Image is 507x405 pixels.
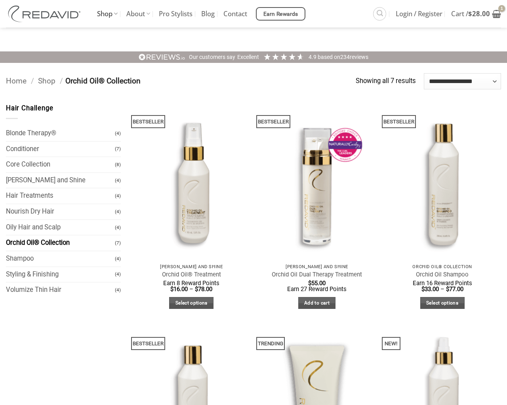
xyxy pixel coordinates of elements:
a: Styling & Finishing [6,267,115,282]
a: Conditioner [6,142,115,157]
span: 4.9 [309,54,318,60]
a: Orchid Oil Shampoo [416,271,469,278]
bdi: 33.00 [421,286,439,293]
a: Volumize Thin Hair [6,282,115,298]
span: Login / Register [396,4,442,24]
span: Cart / [451,4,490,24]
span: (4) [115,252,121,266]
div: Excellent [237,53,259,61]
span: reviews [350,54,368,60]
span: – [440,286,444,293]
a: [PERSON_NAME] and Shine [6,173,115,188]
span: (4) [115,205,121,219]
a: Shop [38,76,55,85]
span: $ [421,286,425,293]
a: Blonde Therapy® [6,126,115,141]
p: Showing all 7 results [356,76,416,87]
img: REVIEWS.io [139,53,185,61]
span: (4) [115,189,121,203]
span: Earn 27 Reward Points [287,286,347,293]
a: Orchid Oil® Treatment [162,271,221,278]
select: Shop order [424,73,501,89]
span: $ [446,286,449,293]
span: 234 [340,54,350,60]
bdi: 78.00 [195,286,212,293]
a: Nourish Dry Hair [6,204,115,220]
img: REDAVID Orchid Oil Shampoo [383,103,501,260]
img: REDAVID Orchid Oil Treatment 90ml [133,103,250,260]
span: (4) [115,267,121,281]
a: Search [373,7,386,20]
span: (4) [115,174,121,187]
span: (7) [115,236,121,250]
span: Earn 8 Reward Points [163,280,219,287]
span: $ [468,9,472,18]
span: $ [308,280,311,287]
a: Hair Treatments [6,188,115,204]
bdi: 28.00 [468,9,490,18]
a: Shampoo [6,251,115,267]
a: Oily Hair and Scalp [6,220,115,235]
div: Our customers say [189,53,235,61]
span: (4) [115,283,121,297]
p: [PERSON_NAME] and Shine [137,264,246,269]
p: Orchid Oil® Collection [387,264,497,269]
a: Select options for “Orchid Oil Shampoo” [420,297,465,309]
span: (4) [115,127,121,140]
span: / [60,76,63,85]
span: $ [195,286,198,293]
bdi: 55.00 [308,280,326,287]
img: REDAVID Salon Products | United States [6,6,85,22]
a: Earn Rewards [256,7,305,21]
a: Orchid Oil® Collection [6,235,115,251]
span: – [189,286,193,293]
nav: Breadcrumb [6,75,356,87]
span: Earn Rewards [263,10,298,19]
a: Add to cart: “Orchid Oil Dual Therapy Treatment” [298,297,336,309]
span: $ [170,286,173,293]
span: Earn 16 Reward Points [413,280,472,287]
p: [PERSON_NAME] and Shine [262,264,372,269]
span: Based on [318,54,340,60]
a: Orchid Oil Dual Therapy Treatment [272,271,362,278]
span: (8) [115,158,121,172]
a: Home [6,76,27,85]
span: (7) [115,142,121,156]
span: / [31,76,34,85]
span: (4) [115,221,121,235]
bdi: 77.00 [446,286,463,293]
div: 4.91 Stars [263,53,305,61]
a: Select options for “Orchid Oil® Treatment” [169,297,213,309]
span: Hair Challenge [6,104,53,112]
a: Core Collection [6,157,115,172]
bdi: 16.00 [170,286,188,293]
img: REDAVID Orchid Oil Dual Therapy ~ Award Winning Curl Care [258,103,375,260]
